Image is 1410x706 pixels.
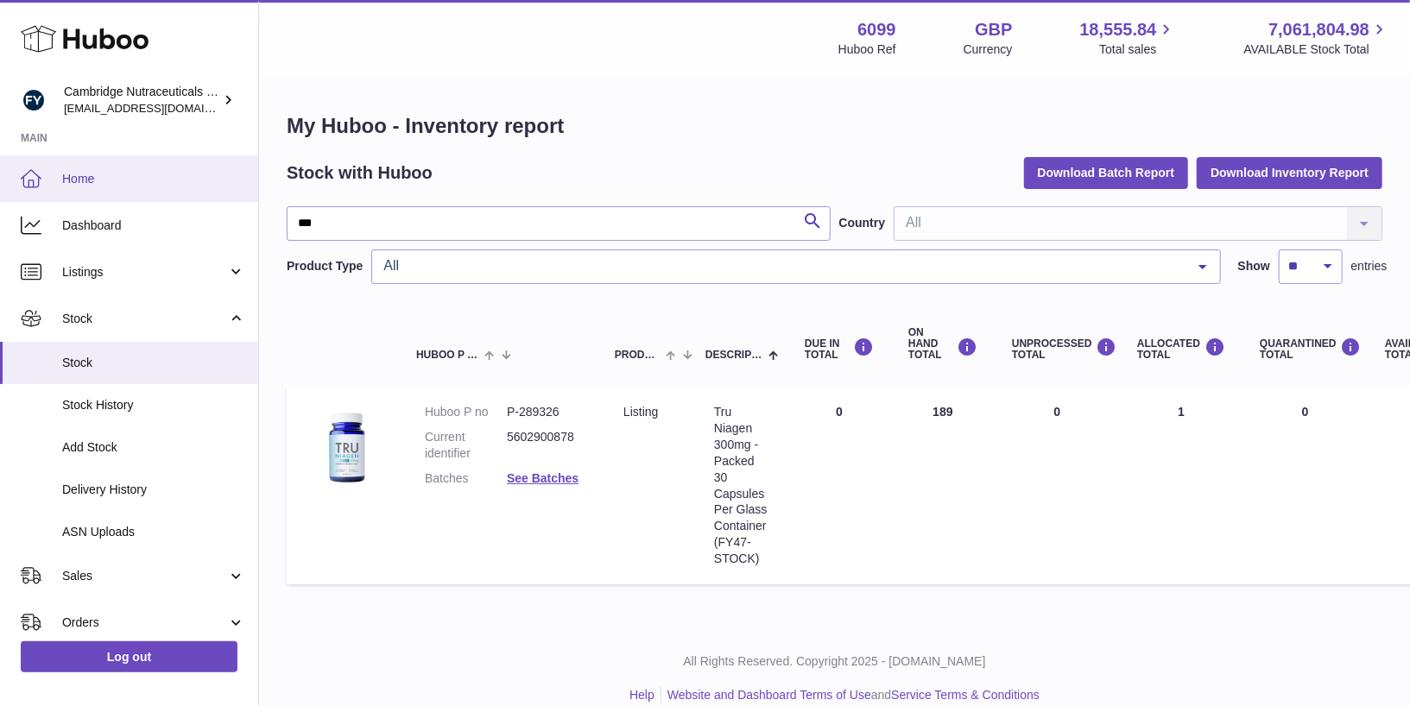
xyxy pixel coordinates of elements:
[705,350,764,361] span: Description
[787,387,891,584] td: 0
[1243,41,1389,58] span: AVAILABLE Stock Total
[1243,18,1389,58] a: 7,061,804.98 AVAILABLE Stock Total
[62,397,245,413] span: Stock History
[1302,405,1309,419] span: 0
[425,404,507,420] dt: Huboo P no
[287,258,363,274] label: Product Type
[62,171,245,187] span: Home
[839,215,886,231] label: Country
[1079,18,1156,41] span: 18,555.84
[1238,258,1270,274] label: Show
[1351,258,1388,274] span: entries
[661,687,1040,703] li: and
[1120,387,1242,584] td: 1
[21,87,47,113] img: huboo@camnutra.com
[287,112,1382,140] h1: My Huboo - Inventory report
[304,404,390,490] img: product image
[62,311,227,327] span: Stock
[62,568,227,584] span: Sales
[379,257,1185,274] span: All
[1024,157,1189,188] button: Download Batch Report
[1137,337,1225,361] div: ALLOCATED Total
[964,41,1013,58] div: Currency
[891,387,995,584] td: 189
[507,404,589,420] dd: P-289326
[287,161,433,185] h2: Stock with Huboo
[416,350,480,361] span: Huboo P no
[62,439,245,456] span: Add Stock
[64,84,219,117] div: Cambridge Nutraceuticals Ltd
[995,387,1120,584] td: 0
[908,327,977,362] div: ON HAND Total
[714,404,770,567] div: Tru Niagen 300mg - Packed 30 Capsules Per Glass Container (FY47-STOCK)
[1012,337,1103,361] div: UNPROCESSED Total
[64,101,254,115] span: [EMAIL_ADDRESS][DOMAIN_NAME]
[62,217,245,234] span: Dashboard
[975,18,1012,41] strong: GBP
[425,470,507,487] dt: Batches
[629,688,654,702] a: Help
[615,350,661,361] span: Product Type
[62,524,245,540] span: ASN Uploads
[507,471,579,485] a: See Batches
[1099,41,1176,58] span: Total sales
[805,337,874,361] div: DUE IN TOTAL
[62,615,227,631] span: Orders
[1197,157,1382,188] button: Download Inventory Report
[623,405,658,419] span: listing
[838,41,896,58] div: Huboo Ref
[507,429,589,462] dd: 5602900878
[1079,18,1176,58] a: 18,555.84 Total sales
[857,18,896,41] strong: 6099
[667,688,871,702] a: Website and Dashboard Terms of Use
[62,482,245,498] span: Delivery History
[1268,18,1369,41] span: 7,061,804.98
[891,688,1040,702] a: Service Terms & Conditions
[425,429,507,462] dt: Current identifier
[62,355,245,371] span: Stock
[62,264,227,281] span: Listings
[1260,337,1350,361] div: QUARANTINED Total
[21,641,237,672] a: Log out
[273,653,1396,670] p: All Rights Reserved. Copyright 2025 - [DOMAIN_NAME]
